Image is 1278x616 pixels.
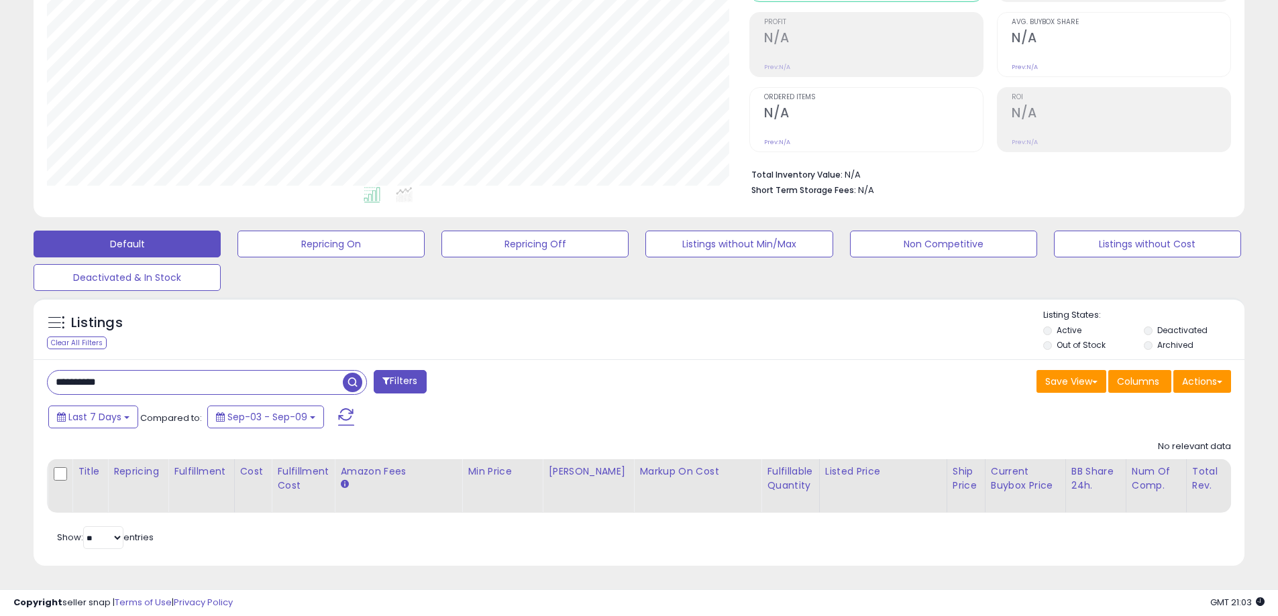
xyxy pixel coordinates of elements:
[1173,370,1231,393] button: Actions
[34,231,221,257] button: Default
[207,406,324,428] button: Sep-03 - Sep-09
[548,465,628,479] div: [PERSON_NAME]
[174,465,228,479] div: Fulfillment
[115,596,172,609] a: Terms of Use
[1210,596,1265,609] span: 2025-09-17 21:03 GMT
[1012,19,1230,26] span: Avg. Buybox Share
[441,231,629,257] button: Repricing Off
[764,94,983,101] span: Ordered Items
[174,596,233,609] a: Privacy Policy
[1012,105,1230,123] h2: N/A
[237,231,425,257] button: Repricing On
[1043,309,1244,322] p: Listing States:
[13,597,233,609] div: seller snap | |
[639,465,755,479] div: Markup on Cost
[1012,63,1038,71] small: Prev: N/A
[227,410,307,424] span: Sep-03 - Sep-09
[1192,465,1241,493] div: Total Rev.
[68,410,121,424] span: Last 7 Days
[1157,339,1193,351] label: Archived
[34,264,221,291] button: Deactivated & In Stock
[468,465,537,479] div: Min Price
[1158,440,1231,453] div: No relevant data
[825,465,941,479] div: Listed Price
[113,465,162,479] div: Repricing
[1012,30,1230,48] h2: N/A
[1054,231,1241,257] button: Listings without Cost
[1012,138,1038,146] small: Prev: N/A
[764,63,790,71] small: Prev: N/A
[340,479,348,491] small: Amazon Fees.
[47,336,107,349] div: Clear All Filters
[764,105,983,123] h2: N/A
[751,169,843,180] b: Total Inventory Value:
[340,465,456,479] div: Amazon Fees
[764,138,790,146] small: Prev: N/A
[1012,94,1230,101] span: ROI
[71,314,123,332] h5: Listings
[1108,370,1171,393] button: Columns
[57,531,154,544] span: Show: entries
[751,166,1221,182] li: N/A
[991,465,1060,493] div: Current Buybox Price
[764,19,983,26] span: Profit
[645,231,833,257] button: Listings without Min/Max
[78,465,102,479] div: Title
[277,465,329,493] div: Fulfillment Cost
[374,370,426,393] button: Filters
[1157,324,1208,336] label: Deactivated
[1132,465,1181,493] div: Num of Comp.
[140,412,202,424] span: Compared to:
[48,406,138,428] button: Last 7 Days
[751,184,856,196] b: Short Term Storage Fees:
[634,459,761,513] th: The percentage added to the cost of goods (COGS) that forms the calculator for Min & Max prices.
[767,465,813,493] div: Fulfillable Quantity
[240,465,266,479] div: Cost
[1057,324,1081,336] label: Active
[953,465,979,493] div: Ship Price
[1036,370,1106,393] button: Save View
[1117,375,1159,388] span: Columns
[1071,465,1120,493] div: BB Share 24h.
[850,231,1037,257] button: Non Competitive
[858,184,874,196] span: N/A
[1057,339,1106,351] label: Out of Stock
[13,596,62,609] strong: Copyright
[764,30,983,48] h2: N/A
